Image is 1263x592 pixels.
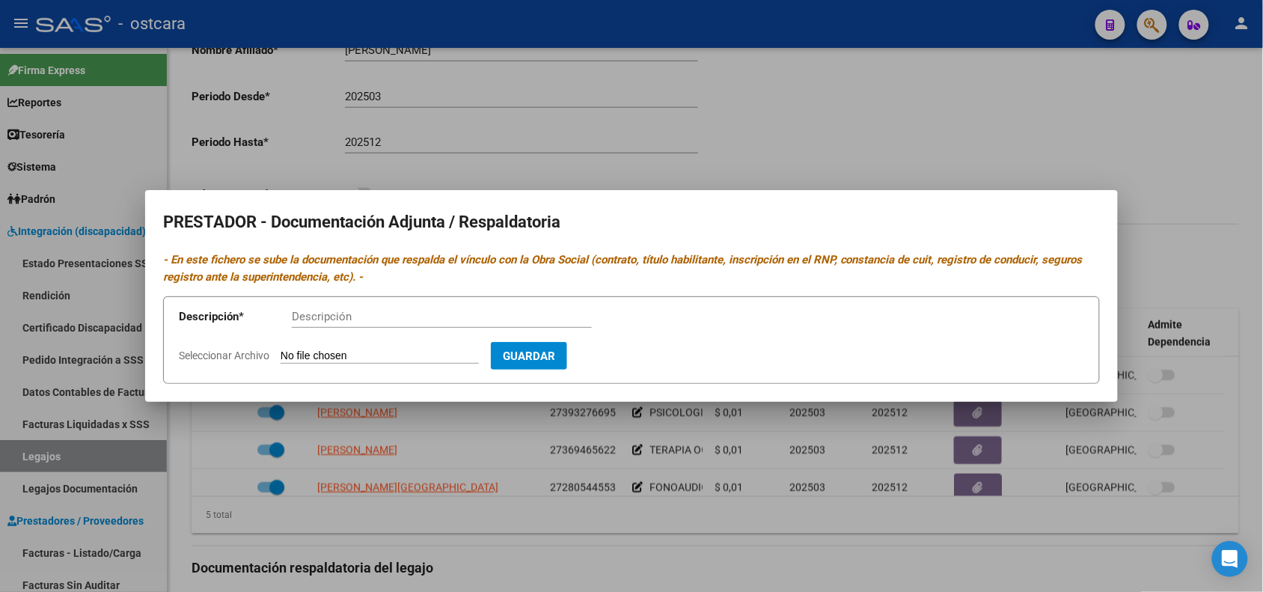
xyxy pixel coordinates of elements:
h2: PRESTADOR - Documentación Adjunta / Respaldatoria [163,208,1100,237]
span: Guardar [503,350,555,363]
p: Descripción [179,308,292,326]
span: Seleccionar Archivo [179,350,269,361]
div: Open Intercom Messenger [1212,541,1248,577]
button: Guardar [491,342,567,370]
i: - En este fichero se sube la documentación que respalda el vínculo con la Obra Social (contrato, ... [163,253,1083,284]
